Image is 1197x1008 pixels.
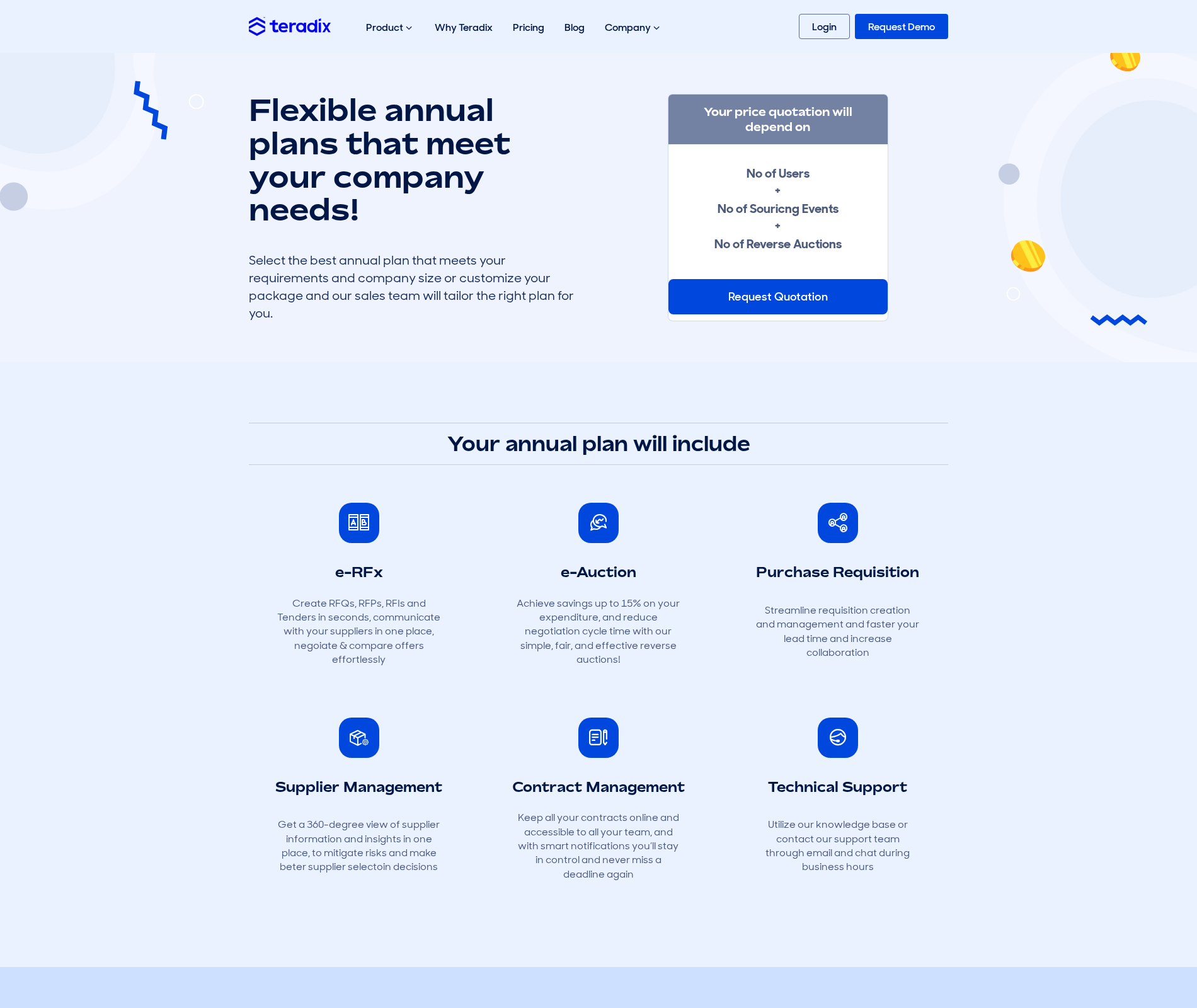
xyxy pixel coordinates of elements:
img: Teradix logo [249,17,331,35]
p: Create RFQs, RFPs, RFIs and Tenders in seconds, communicate with your suppliers in one place, neg... [277,597,441,667]
div: Product [356,8,425,48]
h3: Supplier Management [275,778,442,796]
p: Get a 360-degree view of supplier information and insights in one place, to mitigate risks and ma... [277,818,441,874]
p: Keep all your contracts online and accessible to all your team, and with smart notifications you’... [517,811,680,881]
p: Achieve savings up to 15% on your expenditure, and reduce negotiation cycle time with our simple,... [517,597,680,667]
a: Pricing [503,8,554,47]
h3: e-RFx [335,563,383,581]
a: Blog [554,8,595,47]
div: Select the best annual plan that meets your requirements and company size or customize your packa... [249,251,576,322]
p: Streamline requisition creation and management and faster your lead time and increase collaboration [756,604,920,660]
h3: Contract Management [512,778,685,796]
strong: No of Users + No of Souricng Events + No of Reverse Auctions [714,165,842,252]
p: Utilize our knowledge base or contact our support team through email and chat during business hours [756,818,920,874]
div: Request Quotation [668,279,888,314]
a: Request Demo [855,14,948,39]
a: Why Teradix [425,8,503,47]
strong: Your annual plan will include [447,432,750,455]
h3: Purchase Requisition [756,563,919,581]
h3: Your price quotation will depend on [668,94,888,144]
a: Login [799,14,850,39]
div: Company [595,8,672,48]
h3: e-Auction [561,563,636,581]
h3: Technical Support [768,778,907,796]
h1: Flexible annual plans that meet your company needs! [249,93,576,226]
